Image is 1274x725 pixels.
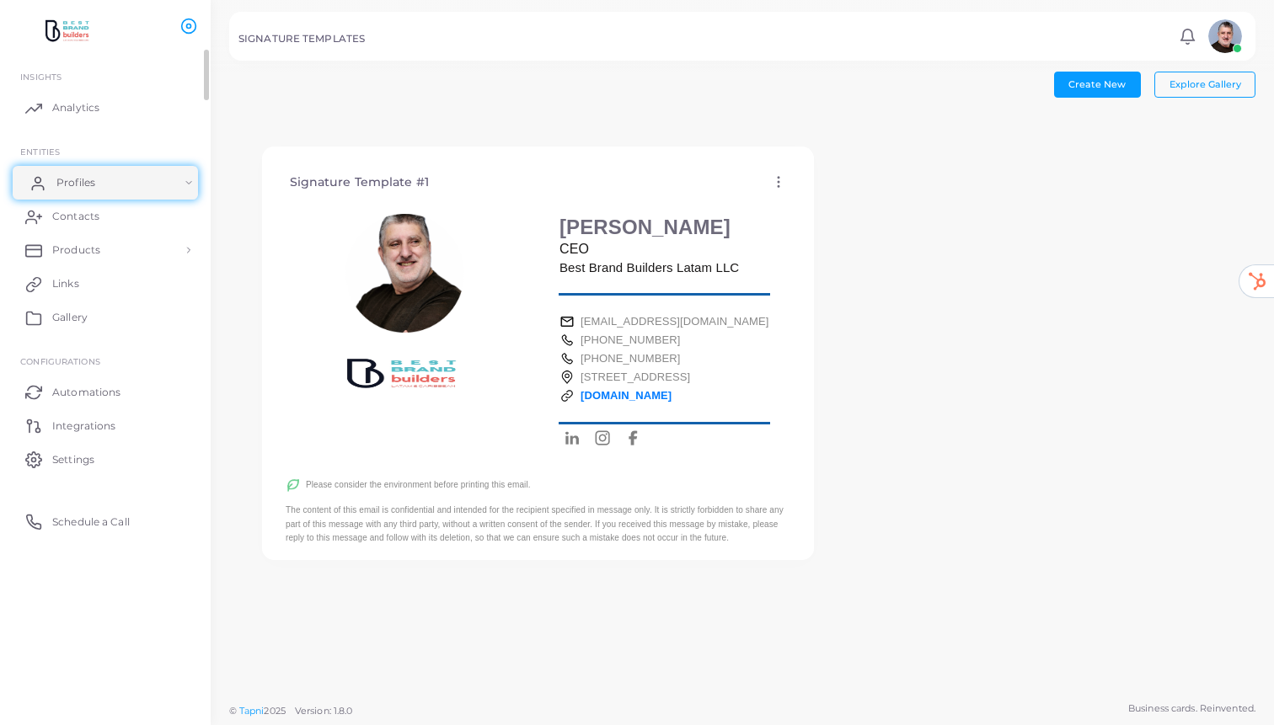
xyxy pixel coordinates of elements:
[1208,19,1242,53] img: avatar
[1170,78,1241,90] span: Explore Gallery
[56,175,95,190] span: Profiles
[239,705,265,717] a: Tapni
[52,100,99,115] span: Analytics
[581,333,681,346] a: [PHONE_NUMBER]
[13,91,198,125] a: Analytics
[20,72,62,82] span: INSIGHTS
[345,214,464,333] img: Profile Picture
[13,267,198,301] a: Links
[581,315,768,328] a: [EMAIL_ADDRESS][DOMAIN_NAME]
[1154,72,1255,97] button: Explore Gallery
[1203,19,1246,53] a: avatar
[229,704,352,718] span: ©
[13,442,198,476] a: Settings
[52,209,99,224] span: Contacts
[52,276,79,291] span: Links
[13,504,198,538] a: Schedule a Call
[1068,78,1126,90] span: Create New
[581,352,681,365] a: [PHONE_NUMBER]
[1128,701,1255,716] span: Business cards. Reinvented.
[13,408,198,442] a: Integrations
[52,243,100,258] span: Products
[20,356,100,366] span: Configurations
[264,704,285,718] span: 2025
[559,214,768,240] p: [PERSON_NAME]
[13,301,198,334] a: Gallery
[559,241,768,259] p: CEO
[52,452,94,467] span: Settings
[13,200,198,233] a: Contacts
[13,166,198,200] a: Profiles
[52,385,120,400] span: Automations
[290,175,429,189] h4: Signature Template #1
[286,504,788,546] p: The content of this email is confidential and intended for the recipient specified in message onl...
[238,33,365,45] h5: SIGNATURE TEMPLATES
[581,370,690,383] a: [STREET_ADDRESS]
[286,355,523,396] img: Logo
[306,478,531,493] p: Please consider the environment before printing this email.
[15,16,109,47] img: logo
[13,375,198,408] a: Automations
[1054,72,1141,97] button: Create New
[52,310,88,325] span: Gallery
[52,418,115,434] span: Integrations
[52,514,130,530] span: Schedule a Call
[581,389,672,402] a: [DOMAIN_NAME]
[295,705,353,717] span: Version: 1.8.0
[559,259,768,276] p: Best Brand Builders Latam LLC
[20,147,60,157] span: ENTITIES
[13,233,198,267] a: Products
